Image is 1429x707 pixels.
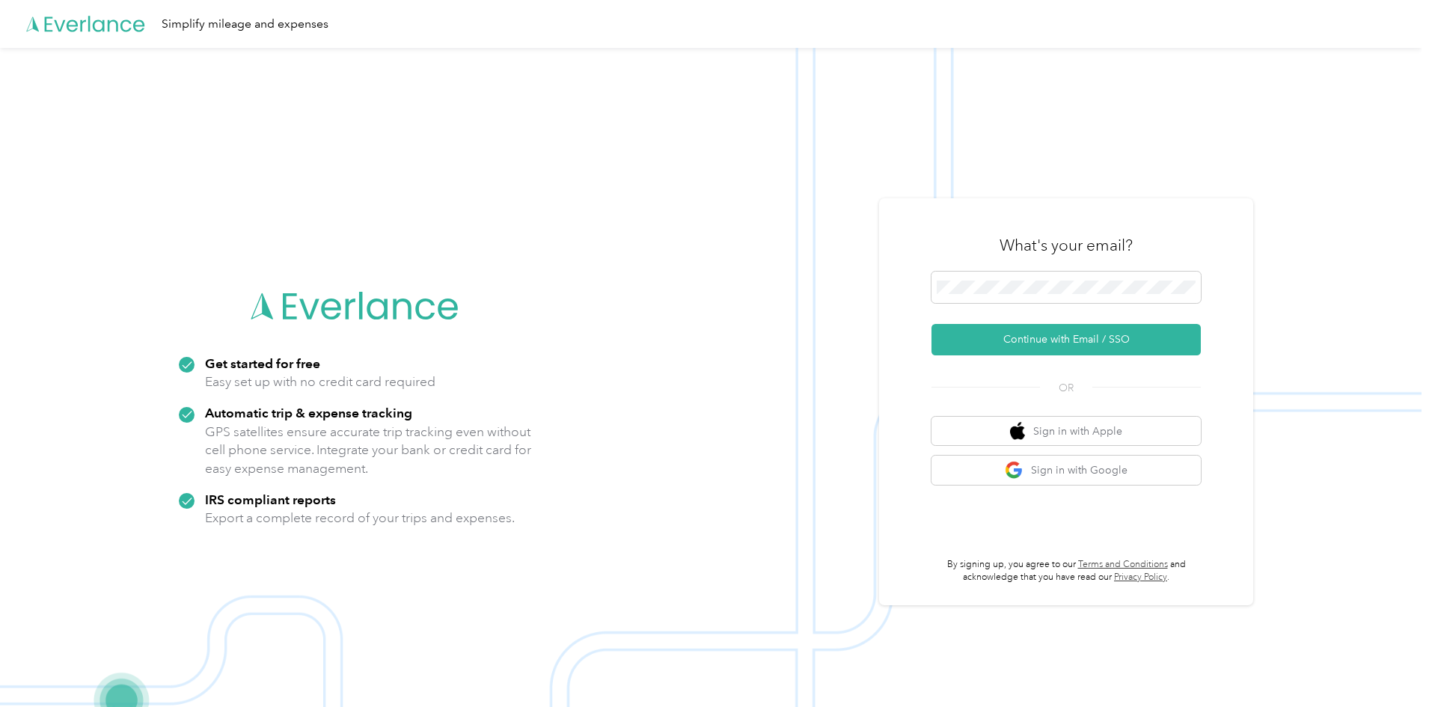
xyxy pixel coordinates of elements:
strong: Get started for free [205,355,320,371]
p: GPS satellites ensure accurate trip tracking even without cell phone service. Integrate your bank... [205,423,532,478]
p: By signing up, you agree to our and acknowledge that you have read our . [931,558,1201,584]
img: apple logo [1010,422,1025,441]
div: Simplify mileage and expenses [162,15,328,34]
a: Privacy Policy [1114,572,1167,583]
strong: Automatic trip & expense tracking [205,405,412,420]
span: OR [1040,380,1092,396]
a: Terms and Conditions [1078,559,1168,570]
h3: What's your email? [1000,235,1133,256]
iframe: Everlance-gr Chat Button Frame [1345,623,1429,707]
img: google logo [1005,461,1023,480]
button: Continue with Email / SSO [931,324,1201,355]
strong: IRS compliant reports [205,492,336,507]
button: google logoSign in with Google [931,456,1201,485]
button: apple logoSign in with Apple [931,417,1201,446]
p: Export a complete record of your trips and expenses. [205,509,515,527]
p: Easy set up with no credit card required [205,373,435,391]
